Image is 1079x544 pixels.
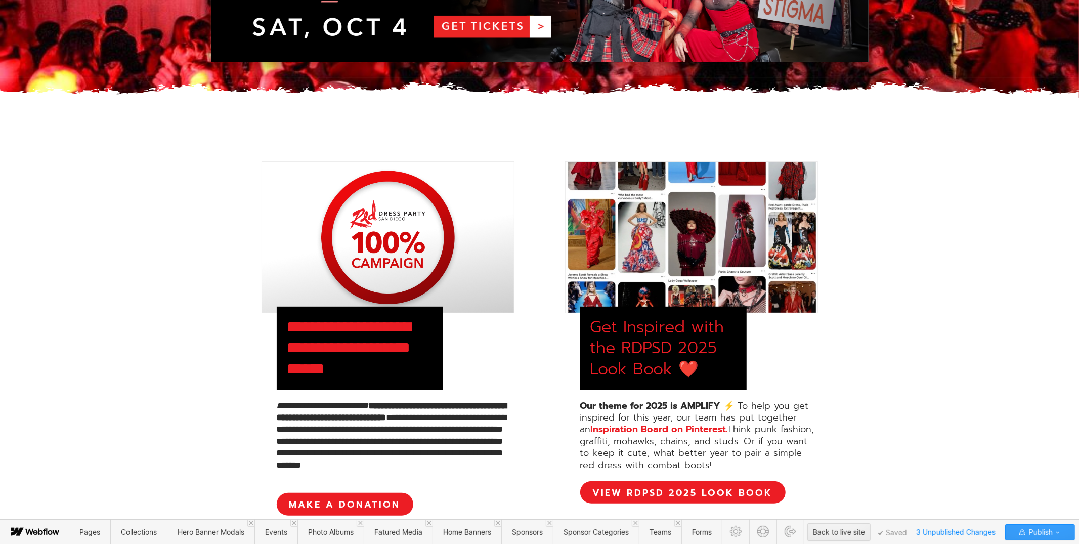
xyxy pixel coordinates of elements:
[290,520,297,527] a: Close 'Events' tab
[121,528,157,536] span: Collections
[590,317,737,380] div: Get Inspired with the RDPSD 2025 Look Book ❤️
[580,481,786,504] a: View RDPSD 2025 Look Book
[912,524,1000,540] span: 3 Unpublished Changes
[425,520,433,527] a: Close 'Fatured Media' tab
[580,400,818,471] div: To help you get inspired for this year, our team has put together an Think punk fashion, graffiti...
[512,528,543,536] span: Sponsors
[546,520,553,527] a: Close 'Sponsors' tab
[591,422,728,436] a: Inspiration Board on Pinterest.
[878,531,907,536] span: Saved
[632,520,639,527] a: Close 'Sponsor Categories' tab
[443,528,491,536] span: Home Banners
[674,520,681,527] a: Close 'Teams' tab
[807,523,871,541] button: Back to live site
[580,399,735,413] strong: Our theme for 2025 is AMPLIFY ⚡️
[692,528,712,536] span: Forms
[265,528,287,536] span: Events
[1027,525,1053,540] span: Publish
[650,528,671,536] span: Teams
[178,528,244,536] span: Hero Banner Modals
[494,520,501,527] a: Close 'Home Banners' tab
[813,525,865,540] div: Back to live site
[374,528,422,536] span: Fatured Media
[357,520,364,527] a: Close 'Photo Albums' tab
[564,528,629,536] span: Sponsor Categories
[1005,524,1075,540] button: Publish
[247,520,254,527] a: Close 'Hero Banner Modals' tab
[277,493,413,515] a: MAKE A DONATION
[79,528,100,536] span: Pages
[308,528,354,536] span: Photo Albums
